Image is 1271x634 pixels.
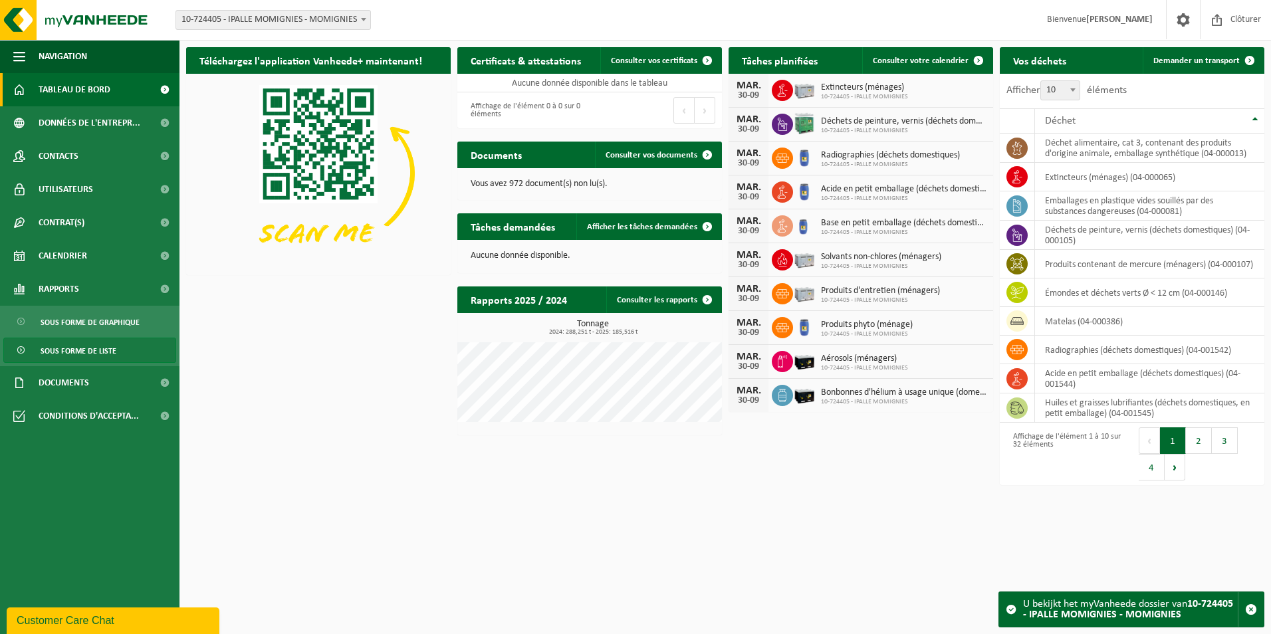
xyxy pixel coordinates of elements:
[457,213,568,239] h2: Tâches demandées
[793,78,816,100] img: PB-LB-0680-HPE-GY-11
[729,47,831,73] h2: Tâches planifiées
[821,195,986,203] span: 10-724405 - IPALLE MOMIGNIES
[821,252,941,263] span: Solvants non-chlores (ménagers)
[821,398,986,406] span: 10-724405 - IPALLE MOMIGNIES
[1153,56,1240,65] span: Demander un transport
[735,148,762,159] div: MAR.
[1035,393,1264,423] td: huiles et graisses lubrifiantes (déchets domestiques, en petit emballage) (04-001545)
[793,281,816,304] img: PB-LB-0680-HPE-GY-11
[735,261,762,270] div: 30-09
[611,56,697,65] span: Consulter vos certificats
[735,294,762,304] div: 30-09
[457,142,535,167] h2: Documents
[673,97,695,124] button: Previous
[1040,80,1080,100] span: 10
[1035,278,1264,307] td: émondes et déchets verts Ø < 12 cm (04-000146)
[1086,15,1153,25] strong: [PERSON_NAME]
[186,74,451,272] img: Download de VHEPlus App
[793,315,816,338] img: PB-OT-0120-HPE-00-02
[735,80,762,91] div: MAR.
[576,213,721,240] a: Afficher les tâches demandées
[1023,599,1233,620] strong: 10-724405 - IPALLE MOMIGNIES - MOMIGNIES
[1035,307,1264,336] td: matelas (04-000386)
[39,239,87,272] span: Calendrier
[1035,336,1264,364] td: Radiographies (déchets domestiques) (04-001542)
[793,179,816,202] img: PB-OT-0120-HPE-00-02
[176,11,370,29] span: 10-724405 - IPALLE MOMIGNIES - MOMIGNIES
[600,47,721,74] a: Consulter vos certificats
[7,605,222,634] iframe: chat widget
[821,218,986,229] span: Base en petit emballage (déchets domestiques)
[1212,427,1238,454] button: 3
[606,151,697,159] span: Consulter vos documents
[735,318,762,328] div: MAR.
[587,223,697,231] span: Afficher les tâches demandées
[793,213,816,236] img: LP-OT-00060-HPE-21
[821,320,913,330] span: Produits phyto (ménage)
[735,193,762,202] div: 30-09
[821,229,986,237] span: 10-724405 - IPALLE MOMIGNIES
[821,387,986,398] span: Bonbonnes d'hélium à usage unique (domestique)
[457,47,594,73] h2: Certificats & attestations
[1160,427,1186,454] button: 1
[39,399,139,433] span: Conditions d'accepta...
[1035,221,1264,250] td: déchets de peinture, vernis (déchets domestiques) (04-000105)
[735,216,762,227] div: MAR.
[735,284,762,294] div: MAR.
[1035,364,1264,393] td: acide en petit emballage (déchets domestiques) (04-001544)
[39,40,87,73] span: Navigation
[175,10,371,30] span: 10-724405 - IPALLE MOMIGNIES - MOMIGNIES
[1000,47,1080,73] h2: Vos déchets
[821,93,908,101] span: 10-724405 - IPALLE MOMIGNIES
[821,127,986,135] span: 10-724405 - IPALLE MOMIGNIES
[821,116,986,127] span: Déchets de peinture, vernis (déchets domestiques)
[735,328,762,338] div: 30-09
[1035,163,1264,191] td: extincteurs (ménages) (04-000065)
[464,329,722,336] span: 2024: 288,251 t - 2025: 185,516 t
[735,396,762,405] div: 30-09
[735,125,762,134] div: 30-09
[606,286,721,313] a: Consulter les rapports
[735,114,762,125] div: MAR.
[821,330,913,338] span: 10-724405 - IPALLE MOMIGNIES
[595,142,721,168] a: Consulter vos documents
[186,47,435,73] h2: Téléchargez l'application Vanheede+ maintenant!
[793,349,816,371] img: PB-LB-0680-HPE-BK-11
[464,320,722,336] h3: Tonnage
[735,385,762,396] div: MAR.
[1165,454,1185,480] button: Next
[3,338,176,363] a: Sous forme de liste
[821,82,908,93] span: Extincteurs (ménages)
[1186,427,1212,454] button: 2
[1045,116,1076,126] span: Déchet
[821,286,940,296] span: Produits d'entretien (ménagers)
[862,47,992,74] a: Consulter votre calendrier
[735,91,762,100] div: 30-09
[1035,250,1264,278] td: produits contenant de mercure (ménagers) (04-000107)
[471,179,709,189] p: Vous avez 972 document(s) non lu(s).
[471,251,709,261] p: Aucune donnée disponible.
[821,161,960,169] span: 10-724405 - IPALLE MOMIGNIES
[735,250,762,261] div: MAR.
[735,159,762,168] div: 30-09
[457,74,722,92] td: Aucune donnée disponible dans le tableau
[1139,427,1160,454] button: Previous
[1041,81,1080,100] span: 10
[1006,426,1125,482] div: Affichage de l'élément 1 à 10 sur 32 éléments
[735,352,762,362] div: MAR.
[3,309,176,334] a: Sous forme de graphique
[821,263,941,270] span: 10-724405 - IPALLE MOMIGNIES
[793,111,816,136] img: PB-HB-1400-HPE-GN-11
[873,56,969,65] span: Consulter votre calendrier
[821,364,908,372] span: 10-724405 - IPALLE MOMIGNIES
[821,150,960,161] span: Radiographies (déchets domestiques)
[41,310,140,335] span: Sous forme de graphique
[41,338,116,364] span: Sous forme de liste
[735,227,762,236] div: 30-09
[821,184,986,195] span: Acide en petit emballage (déchets domestiques)
[793,146,816,168] img: PB-OT-0120-HPE-00-02
[735,182,762,193] div: MAR.
[39,206,84,239] span: Contrat(s)
[39,272,79,306] span: Rapports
